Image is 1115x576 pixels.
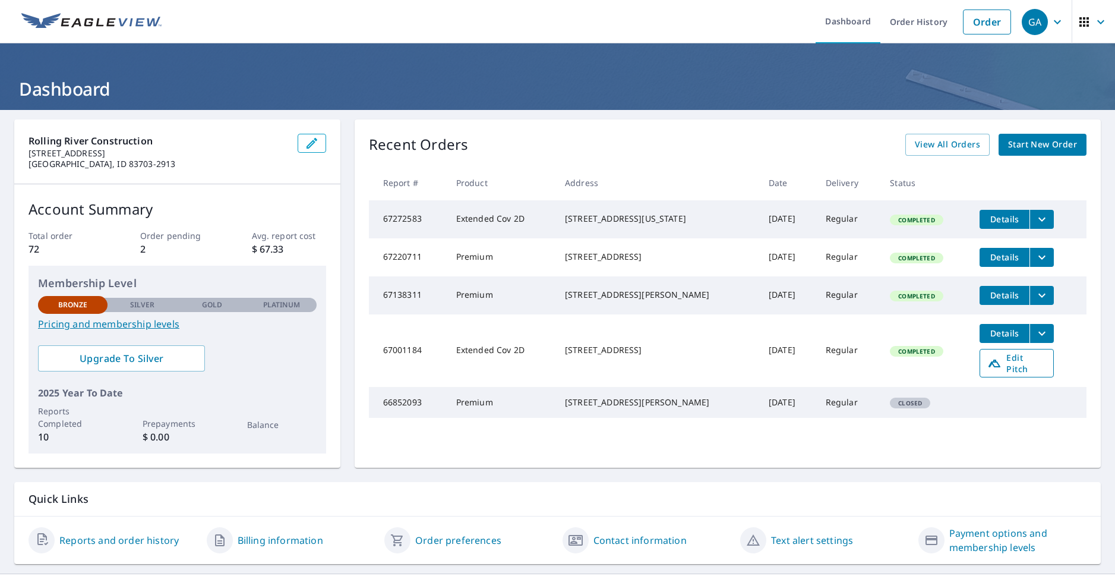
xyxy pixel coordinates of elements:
[891,347,942,355] span: Completed
[915,137,980,152] span: View All Orders
[29,148,288,159] p: [STREET_ADDRESS]
[38,430,108,444] p: 10
[891,254,942,262] span: Completed
[771,533,853,547] a: Text alert settings
[29,134,288,148] p: Rolling River Construction
[980,349,1054,377] a: Edit Pitch
[980,286,1029,305] button: detailsBtn-67138311
[130,300,155,310] p: Silver
[816,238,881,276] td: Regular
[963,10,1011,34] a: Order
[369,276,447,314] td: 67138311
[59,533,179,547] a: Reports and order history
[759,387,816,418] td: [DATE]
[369,134,469,156] p: Recent Orders
[447,314,555,387] td: Extended Cov 2D
[247,418,317,431] p: Balance
[447,238,555,276] td: Premium
[29,199,326,220] p: Account Summary
[29,492,1086,506] p: Quick Links
[29,242,103,256] p: 72
[816,276,881,314] td: Regular
[987,251,1022,263] span: Details
[565,251,750,263] div: [STREET_ADDRESS]
[816,200,881,238] td: Regular
[1029,324,1054,343] button: filesDropdownBtn-67001184
[252,242,326,256] p: $ 67.33
[565,344,750,356] div: [STREET_ADDRESS]
[816,387,881,418] td: Regular
[238,533,323,547] a: Billing information
[447,387,555,418] td: Premium
[369,238,447,276] td: 67220711
[38,405,108,430] p: Reports Completed
[38,386,317,400] p: 2025 Year To Date
[980,248,1029,267] button: detailsBtn-67220711
[1029,286,1054,305] button: filesDropdownBtn-67138311
[565,396,750,408] div: [STREET_ADDRESS][PERSON_NAME]
[565,213,750,225] div: [STREET_ADDRESS][US_STATE]
[999,134,1086,156] a: Start New Order
[891,399,929,407] span: Closed
[38,345,205,372] a: Upgrade To Silver
[21,13,162,31] img: EV Logo
[29,229,103,242] p: Total order
[1022,9,1048,35] div: GA
[143,430,212,444] p: $ 0.00
[816,314,881,387] td: Regular
[891,216,942,224] span: Completed
[987,352,1046,374] span: Edit Pitch
[980,210,1029,229] button: detailsBtn-67272583
[565,289,750,301] div: [STREET_ADDRESS][PERSON_NAME]
[447,200,555,238] td: Extended Cov 2D
[987,213,1022,225] span: Details
[369,200,447,238] td: 67272583
[140,242,214,256] p: 2
[891,292,942,300] span: Completed
[1008,137,1077,152] span: Start New Order
[759,276,816,314] td: [DATE]
[555,165,759,200] th: Address
[987,289,1022,301] span: Details
[759,200,816,238] td: [DATE]
[140,229,214,242] p: Order pending
[1029,210,1054,229] button: filesDropdownBtn-67272583
[38,317,317,331] a: Pricing and membership levels
[447,165,555,200] th: Product
[593,533,687,547] a: Contact information
[949,526,1087,555] a: Payment options and membership levels
[14,77,1101,101] h1: Dashboard
[48,352,195,365] span: Upgrade To Silver
[369,387,447,418] td: 66852093
[38,275,317,291] p: Membership Level
[816,165,881,200] th: Delivery
[263,300,301,310] p: Platinum
[369,314,447,387] td: 67001184
[447,276,555,314] td: Premium
[29,159,288,169] p: [GEOGRAPHIC_DATA], ID 83703-2913
[58,300,88,310] p: Bronze
[905,134,990,156] a: View All Orders
[1029,248,1054,267] button: filesDropdownBtn-67220711
[252,229,326,242] p: Avg. report cost
[143,417,212,430] p: Prepayments
[759,165,816,200] th: Date
[880,165,970,200] th: Status
[202,300,222,310] p: Gold
[980,324,1029,343] button: detailsBtn-67001184
[759,238,816,276] td: [DATE]
[369,165,447,200] th: Report #
[987,328,1022,339] span: Details
[415,533,501,547] a: Order preferences
[759,314,816,387] td: [DATE]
